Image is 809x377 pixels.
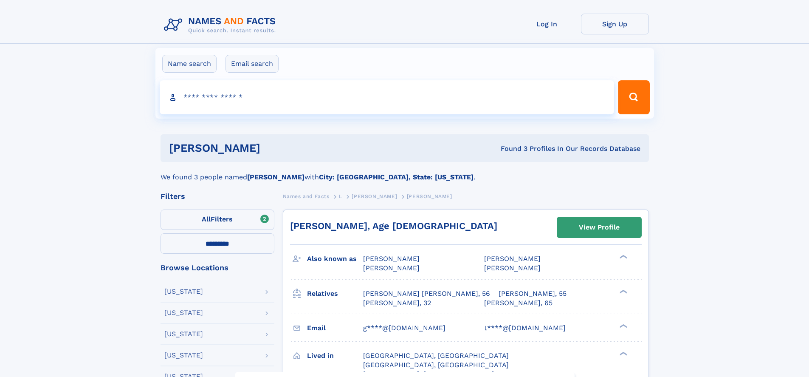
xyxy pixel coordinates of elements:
span: [PERSON_NAME] [363,264,420,272]
div: ❯ [617,351,628,356]
img: Logo Names and Facts [161,14,283,37]
a: View Profile [557,217,641,238]
span: All [202,215,211,223]
h3: Relatives [307,286,363,301]
a: [PERSON_NAME] [PERSON_NAME], 56 [363,289,490,298]
span: [GEOGRAPHIC_DATA], [GEOGRAPHIC_DATA] [363,361,509,369]
h3: Lived in [307,349,363,363]
div: We found 3 people named with . [161,162,649,182]
div: ❯ [617,323,628,329]
label: Name search [162,55,217,73]
a: [PERSON_NAME], Age [DEMOGRAPHIC_DATA] [290,221,497,231]
div: [US_STATE] [164,352,203,359]
h1: [PERSON_NAME] [169,143,381,153]
a: Names and Facts [283,191,330,201]
button: Search Button [618,80,649,114]
span: [PERSON_NAME] [363,255,420,263]
input: search input [160,80,615,114]
span: L [339,193,342,199]
div: Browse Locations [161,264,274,272]
div: [US_STATE] [164,288,203,295]
b: City: [GEOGRAPHIC_DATA], State: [US_STATE] [319,173,474,181]
a: Sign Up [581,14,649,34]
span: [PERSON_NAME] [484,255,541,263]
div: Filters [161,193,274,200]
label: Filters [161,210,274,230]
div: [US_STATE] [164,309,203,316]
b: [PERSON_NAME] [247,173,304,181]
a: [PERSON_NAME], 32 [363,298,431,308]
div: [US_STATE] [164,331,203,337]
a: Log In [513,14,581,34]
h3: Also known as [307,252,363,266]
h3: Email [307,321,363,335]
span: [PERSON_NAME] [407,193,452,199]
a: [PERSON_NAME], 65 [484,298,552,308]
span: [GEOGRAPHIC_DATA], [GEOGRAPHIC_DATA] [363,351,509,360]
span: [PERSON_NAME] [484,264,541,272]
label: Email search [226,55,279,73]
div: View Profile [579,218,620,237]
a: L [339,191,342,201]
div: Found 3 Profiles In Our Records Database [381,144,640,153]
div: ❯ [617,289,628,294]
a: [PERSON_NAME], 55 [499,289,567,298]
a: [PERSON_NAME] [352,191,397,201]
span: [PERSON_NAME] [352,193,397,199]
div: ❯ [617,254,628,260]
